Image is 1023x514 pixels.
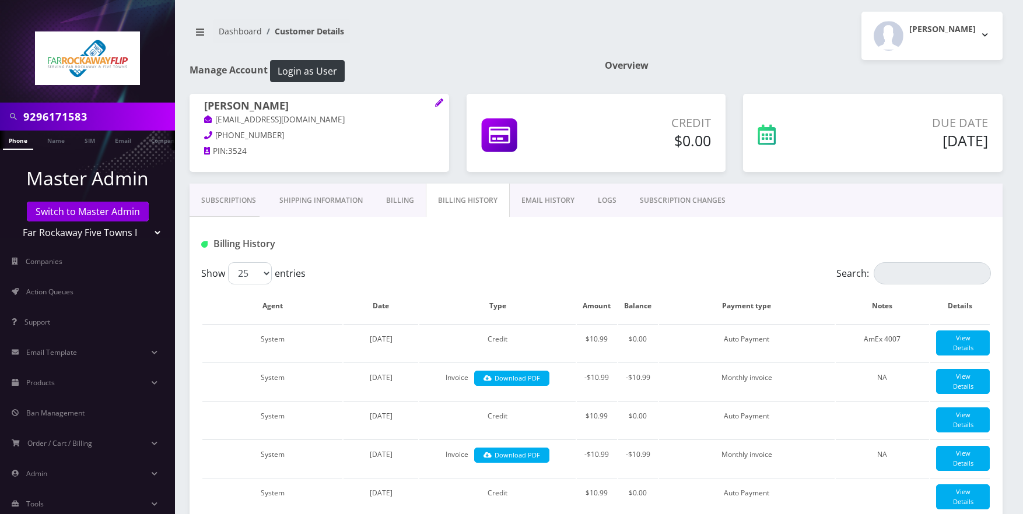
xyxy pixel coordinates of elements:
[202,324,342,361] td: System
[577,439,617,477] td: -$10.99
[419,439,575,477] td: Invoice
[270,60,345,82] button: Login as User
[370,334,393,344] span: [DATE]
[936,330,990,355] a: View Details
[936,407,990,432] a: View Details
[26,287,73,297] span: Action Queues
[35,31,140,85] img: Far Rockaway Five Towns Flip
[27,438,92,448] span: Order / Cart / Billing
[204,146,228,157] a: PIN:
[618,439,658,477] td: -$10.99
[202,289,342,323] th: Agent
[370,488,393,498] span: [DATE]
[618,289,658,323] th: Balance
[936,484,990,509] a: View Details
[577,289,617,323] th: Amount
[26,378,55,388] span: Products
[874,262,991,284] input: Search:
[3,131,33,150] a: Phone
[861,12,1003,60] button: [PERSON_NAME]
[930,289,990,323] th: Details
[27,202,149,221] a: Switch to Master Admin
[659,289,835,323] th: Payment type
[79,131,101,149] a: SIM
[374,184,426,217] a: Billing
[909,24,976,34] h2: [PERSON_NAME]
[370,411,393,421] span: [DATE]
[577,362,617,400] td: -$10.99
[202,439,342,477] td: System
[510,184,586,217] a: EMAIL HISTORY
[936,369,990,394] a: View Details
[219,26,262,37] a: Dashboard
[659,324,835,361] td: Auto Payment
[419,324,575,361] td: Credit
[23,105,172,128] input: Search in Company
[41,131,71,149] a: Name
[419,401,575,438] td: Credit
[618,362,658,400] td: -$10.99
[584,114,712,132] p: Credit
[262,25,344,37] li: Customer Details
[145,131,184,149] a: Company
[836,362,929,400] td: NA
[419,362,575,400] td: Invoice
[836,324,929,361] td: AmEx 4007
[204,100,435,114] h1: [PERSON_NAME]
[109,131,137,149] a: Email
[474,448,549,463] a: Download PDF
[659,401,835,438] td: Auto Payment
[201,262,306,284] label: Show entries
[618,324,658,361] td: $0.00
[202,362,342,400] td: System
[190,60,587,82] h1: Manage Account
[836,262,991,284] label: Search:
[228,146,247,156] span: 3524
[215,130,284,140] span: [PHONE_NUMBER]
[202,401,342,438] td: System
[26,347,77,357] span: Email Template
[840,132,988,149] h5: [DATE]
[268,184,374,217] a: Shipping Information
[190,19,587,52] nav: breadcrumb
[24,317,50,327] span: Support
[474,371,549,386] a: Download PDF
[840,114,988,132] p: Due Date
[605,60,1003,71] h1: Overview
[26,256,62,266] span: Companies
[577,324,617,361] td: $10.99
[370,449,393,459] span: [DATE]
[190,184,268,217] a: Subscriptions
[577,401,617,438] td: $10.99
[836,289,929,323] th: Notes
[936,446,990,471] a: View Details
[26,408,85,418] span: Ban Management
[618,401,658,438] td: $0.00
[659,362,835,400] td: Monthly invoice
[370,372,393,382] span: [DATE]
[836,439,929,477] td: NA
[204,114,345,126] a: [EMAIL_ADDRESS][DOMAIN_NAME]
[628,184,737,217] a: SUBSCRIPTION CHANGES
[268,64,345,76] a: Login as User
[659,439,835,477] td: Monthly invoice
[26,469,47,478] span: Admin
[584,132,712,149] h5: $0.00
[419,289,575,323] th: Type
[228,262,272,284] select: Showentries
[586,184,628,217] a: LOGS
[344,289,418,323] th: Date
[201,238,453,249] h1: Billing History
[426,184,510,217] a: Billing History
[26,499,44,509] span: Tools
